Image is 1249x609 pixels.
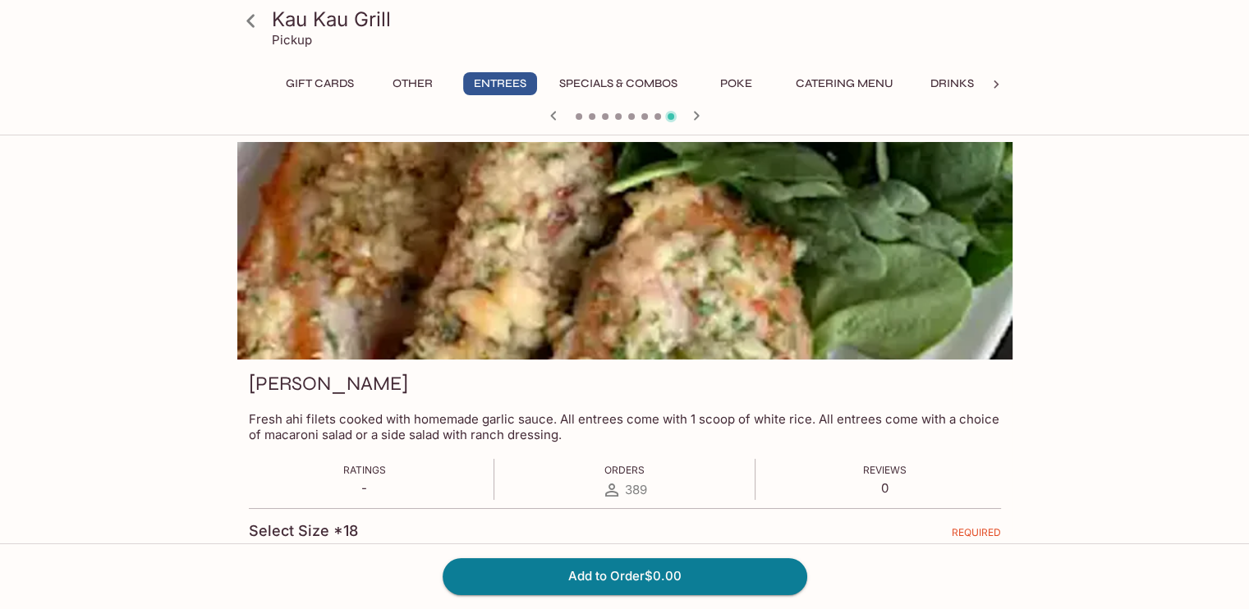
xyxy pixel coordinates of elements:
[249,522,358,540] h4: Select Size *18
[277,72,363,95] button: Gift Cards
[272,32,312,48] p: Pickup
[625,482,647,497] span: 389
[249,371,408,396] h3: [PERSON_NAME]
[916,72,990,95] button: Drinks
[343,464,386,476] span: Ratings
[463,72,537,95] button: Entrees
[863,480,907,496] p: 0
[550,72,686,95] button: Specials & Combos
[863,464,907,476] span: Reviews
[376,72,450,95] button: Other
[952,526,1001,545] span: REQUIRED
[604,464,645,476] span: Orders
[249,411,1001,442] p: Fresh ahi filets cooked with homemade garlic sauce. All entrees come with 1 scoop of white rice. ...
[443,558,807,594] button: Add to Order$0.00
[237,142,1013,359] div: Garlic Ahi
[272,7,1006,32] h3: Kau Kau Grill
[343,480,386,496] p: -
[700,72,774,95] button: Poke
[787,72,902,95] button: Catering Menu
